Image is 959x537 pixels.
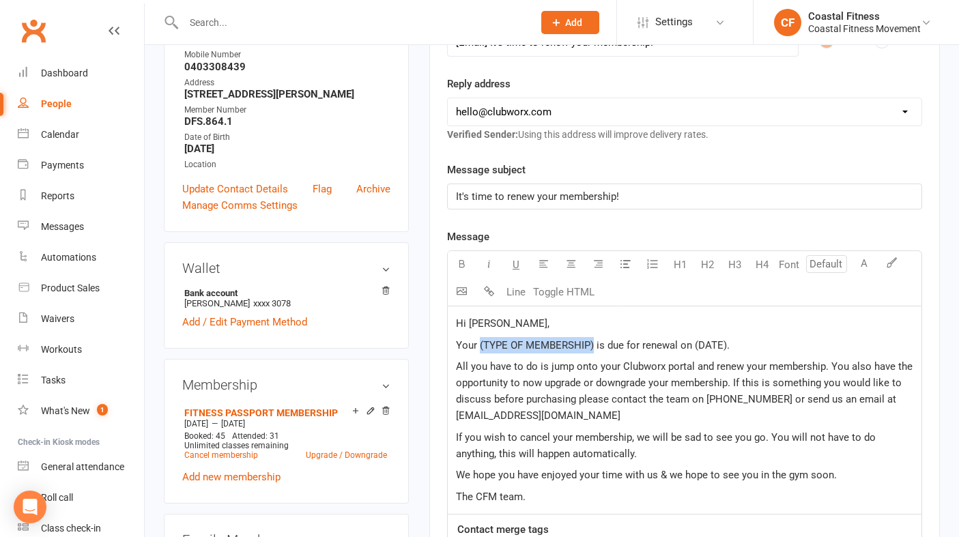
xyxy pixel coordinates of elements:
[184,431,225,441] span: Booked: 45
[18,181,144,212] a: Reports
[41,282,100,293] div: Product Sales
[513,259,519,271] span: U
[18,334,144,365] a: Workouts
[808,23,921,35] div: Coastal Fitness Movement
[181,418,390,429] div: —
[18,242,144,273] a: Automations
[184,76,390,89] div: Address
[221,419,245,429] span: [DATE]
[182,377,390,392] h3: Membership
[184,441,289,450] span: Unlimited classes remaining
[41,129,79,140] div: Calendar
[447,76,511,92] label: Reply address
[41,160,84,171] div: Payments
[184,419,208,429] span: [DATE]
[313,181,332,197] a: Flag
[18,150,144,181] a: Payments
[184,104,390,117] div: Member Number
[184,288,384,298] strong: Bank account
[182,286,390,310] li: [PERSON_NAME]
[41,344,82,355] div: Workouts
[184,48,390,61] div: Mobile Number
[306,450,387,460] a: Upgrade / Downgrade
[18,119,144,150] a: Calendar
[182,197,298,214] a: Manage Comms Settings
[18,452,144,482] a: General attendance kiosk mode
[184,88,390,100] strong: [STREET_ADDRESS][PERSON_NAME]
[666,251,693,278] button: H1
[447,229,489,245] label: Message
[18,396,144,426] a: What's New1
[541,11,599,34] button: Add
[774,9,801,36] div: CF
[41,190,74,201] div: Reports
[693,251,721,278] button: H2
[565,17,582,28] span: Add
[41,405,90,416] div: What's New
[456,190,619,203] span: It's time to renew your membership!
[14,491,46,523] div: Open Intercom Messenger
[447,129,708,140] span: Using this address will improve delivery rates.
[41,221,84,232] div: Messages
[184,143,390,155] strong: [DATE]
[18,304,144,334] a: Waivers
[850,251,878,278] button: A
[775,251,803,278] button: Font
[456,469,837,481] span: We hope you have enjoyed your time with us & we hope to see you in the gym soon.
[184,61,390,73] strong: 0403308439
[41,461,124,472] div: General attendance
[16,14,51,48] a: Clubworx
[182,314,307,330] a: Add / Edit Payment Method
[530,278,598,306] button: Toggle HTML
[18,89,144,119] a: People
[18,58,144,89] a: Dashboard
[18,273,144,304] a: Product Sales
[184,131,390,144] div: Date of Birth
[41,313,74,324] div: Waivers
[41,98,72,109] div: People
[182,181,288,197] a: Update Contact Details
[748,251,775,278] button: H4
[456,339,730,351] span: Your (TYPE OF MEMBERSHIP) is due for renewal on (DATE).
[721,251,748,278] button: H3
[18,482,144,513] a: Roll call
[41,68,88,78] div: Dashboard
[356,181,390,197] a: Archive
[447,162,526,178] label: Message subject
[502,278,530,306] button: Line
[456,491,526,503] span: The CFM team.
[806,255,847,273] input: Default
[232,431,279,441] span: Attended: 31
[184,407,338,418] a: FITNESS PASSPORT MEMBERSHIP
[655,7,693,38] span: Settings
[447,129,518,140] strong: Verified Sender:
[18,212,144,242] a: Messages
[182,261,390,276] h3: Wallet
[808,10,921,23] div: Coastal Fitness
[41,252,96,263] div: Automations
[182,471,281,483] a: Add new membership
[184,115,390,128] strong: DFS.864.1
[41,523,101,534] div: Class check-in
[253,298,291,308] span: xxxx 3078
[41,375,66,386] div: Tasks
[180,13,524,32] input: Search...
[97,404,108,416] span: 1
[456,431,878,460] span: If you wish to cancel your membership, we will be sad to see you go. You will not have to do anyt...
[18,365,144,396] a: Tasks
[502,251,530,278] button: U
[184,450,258,460] a: Cancel membership
[184,158,390,171] div: Location
[41,492,73,503] div: Roll call
[456,360,915,422] span: All you have to do is jump onto your Clubworx portal and renew your membership. You also have the...
[456,317,549,330] span: Hi [PERSON_NAME],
